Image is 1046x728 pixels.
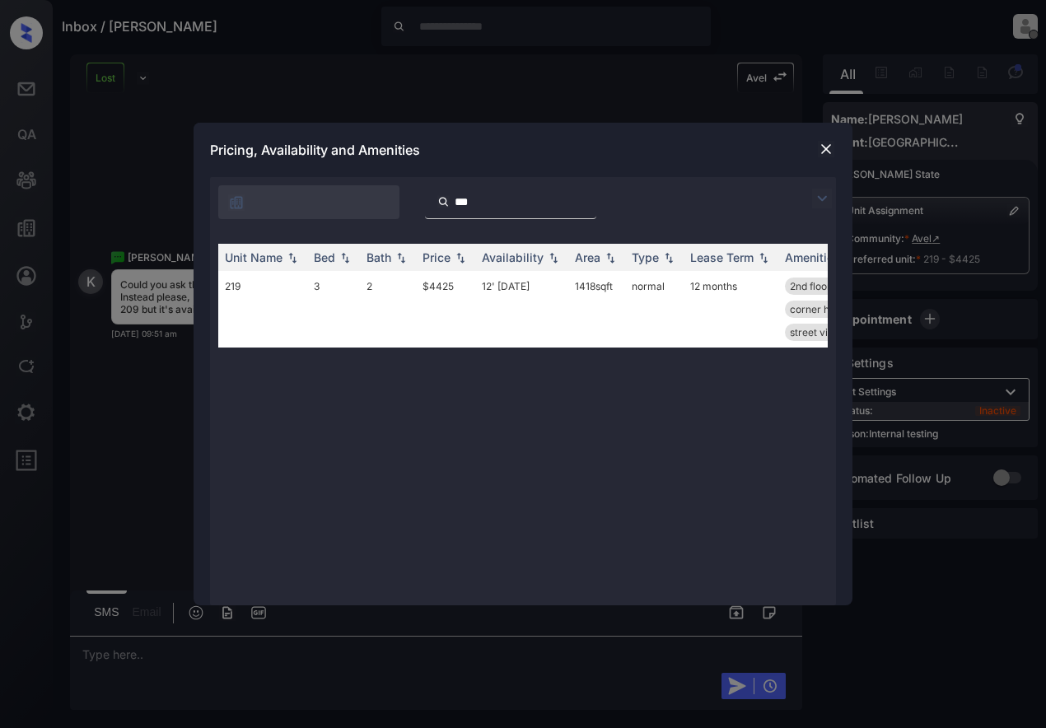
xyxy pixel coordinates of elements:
[790,280,831,292] span: 2nd floor
[337,252,353,264] img: sorting
[423,250,451,264] div: Price
[437,194,450,209] img: icon-zuma
[790,326,842,338] span: street view
[218,271,307,348] td: 219
[575,250,600,264] div: Area
[452,252,469,264] img: sorting
[755,252,772,264] img: sorting
[790,303,850,315] span: corner home
[482,250,544,264] div: Availability
[360,271,416,348] td: 2
[568,271,625,348] td: 1418 sqft
[228,194,245,211] img: icon-zuma
[416,271,475,348] td: $4425
[225,250,283,264] div: Unit Name
[194,123,852,177] div: Pricing, Availability and Amenities
[785,250,840,264] div: Amenities
[818,141,834,157] img: close
[284,252,301,264] img: sorting
[632,250,659,264] div: Type
[602,252,619,264] img: sorting
[661,252,677,264] img: sorting
[367,250,391,264] div: Bath
[690,250,754,264] div: Lease Term
[475,271,568,348] td: 12' [DATE]
[307,271,360,348] td: 3
[393,252,409,264] img: sorting
[625,271,684,348] td: normal
[545,252,562,264] img: sorting
[314,250,335,264] div: Bed
[684,271,778,348] td: 12 months
[812,189,832,208] img: icon-zuma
